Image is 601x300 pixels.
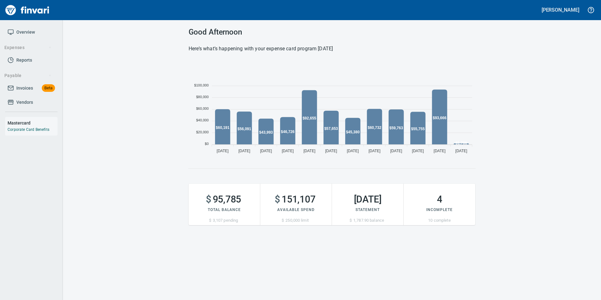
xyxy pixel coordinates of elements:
[434,149,446,153] tspan: [DATE]
[196,107,209,110] tspan: $60,000
[303,149,315,153] tspan: [DATE]
[8,119,58,126] h6: Mastercard
[217,149,229,153] tspan: [DATE]
[194,83,209,87] tspan: $100,000
[2,70,54,81] button: Payable
[5,53,58,67] a: Reports
[16,56,32,64] span: Reports
[5,25,58,39] a: Overview
[42,85,55,92] span: Beta
[205,142,209,146] tspan: $0
[2,42,54,53] button: Expenses
[196,118,209,122] tspan: $40,000
[260,149,272,153] tspan: [DATE]
[540,5,581,15] button: [PERSON_NAME]
[196,130,209,134] tspan: $20,000
[390,149,402,153] tspan: [DATE]
[189,28,475,36] h3: Good Afternoon
[16,98,33,106] span: Vendors
[369,149,381,153] tspan: [DATE]
[542,7,579,13] h5: [PERSON_NAME]
[189,44,475,53] h6: Here’s what’s happening with your expense card program [DATE]
[412,149,424,153] tspan: [DATE]
[16,84,33,92] span: Invoices
[4,44,52,52] span: Expenses
[5,81,58,95] a: InvoicesBeta
[4,3,51,18] img: Finvari
[196,95,209,99] tspan: $80,000
[455,149,467,153] tspan: [DATE]
[282,149,294,153] tspan: [DATE]
[238,149,250,153] tspan: [DATE]
[325,149,337,153] tspan: [DATE]
[4,72,52,80] span: Payable
[347,149,359,153] tspan: [DATE]
[5,95,58,109] a: Vendors
[16,28,35,36] span: Overview
[8,127,49,132] a: Corporate Card Benefits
